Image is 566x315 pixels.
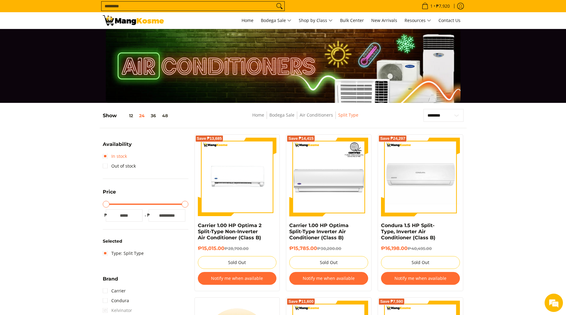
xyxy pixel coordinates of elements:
a: Carrier 1.00 HP Optima Split-Type Inverter Air Conditioner (Class B) [289,223,349,241]
summary: Open [103,142,132,151]
span: Save ₱7,590 [380,300,403,303]
button: Notify me when available [381,272,460,285]
a: New Arrivals [368,12,400,29]
button: Notify me when available [198,272,277,285]
div: Minimize live chat window [100,3,115,18]
img: Carrier 1.00 HP Optima Split-Type Inverter Air Conditioner (Class B) [289,138,368,216]
button: Search [275,2,284,11]
span: Resources [405,17,431,24]
h6: ₱15,785.00 [289,245,368,252]
div: Chat with us now [32,34,103,42]
button: Notify me when available [289,272,368,285]
h6: Selected [103,239,188,244]
a: Home [252,112,264,118]
a: Condura [103,296,129,306]
a: Home [239,12,257,29]
del: ₱40,495.00 [408,246,432,251]
span: Save ₱24,297 [380,137,405,140]
span: Bulk Center [340,17,364,23]
a: Bodega Sale [258,12,294,29]
span: Split Type [338,111,358,119]
del: ₱28,700.00 [224,246,249,251]
span: Bodega Sale [261,17,291,24]
summary: Open [103,277,118,286]
summary: Open [103,190,116,199]
span: We're online! [35,77,84,139]
span: Shop by Class [299,17,333,24]
span: ₱7,920 [435,4,451,8]
span: New Arrivals [371,17,397,23]
button: 36 [148,113,159,118]
span: ₱ [103,212,109,218]
a: Resources [401,12,434,29]
img: Bodega Sale Aircon l Mang Kosme: Home Appliances Warehouse Sale [103,15,164,26]
button: 12 [117,113,136,118]
img: Carrier 1.00 HP Optima 2 Split-Type Non-Inverter Air Conditioner (Class B) [198,138,277,216]
button: 48 [159,113,171,118]
a: Out of stock [103,161,136,171]
span: Contact Us [438,17,461,23]
span: Save ₱13,685 [197,137,222,140]
button: Sold Out [198,256,277,269]
button: 24 [136,113,148,118]
button: Sold Out [381,256,460,269]
h6: ₱16,198.00 [381,245,460,252]
a: Bulk Center [337,12,367,29]
span: Home [242,17,253,23]
a: Shop by Class [296,12,336,29]
span: • [420,3,452,9]
span: Save ₱11,600 [288,300,313,303]
span: 1 [429,4,434,8]
a: Air Conditioners [300,112,333,118]
span: Availability [103,142,132,147]
a: Type: Split Type [103,248,144,258]
span: Save ₱14,415 [288,137,313,140]
a: Condura 1.5 HP Split-Type, Inverter Air Conditioner (Class B) [381,223,435,241]
img: condura-split-type-inverter-air-conditioner-class-b-full-view-mang-kosme [381,138,460,216]
del: ₱30,200.00 [317,246,341,251]
span: ₱ [146,212,152,218]
h6: ₱15,015.00 [198,245,277,252]
button: Sold Out [289,256,368,269]
span: Brand [103,277,118,281]
a: In stock [103,151,127,161]
a: Contact Us [435,12,464,29]
a: Bodega Sale [269,112,294,118]
a: Carrier [103,286,126,296]
h5: Show [103,113,171,119]
nav: Main Menu [170,12,464,29]
span: Price [103,190,116,194]
nav: Breadcrumbs [211,111,400,125]
a: Carrier 1.00 HP Optima 2 Split-Type Non-Inverter Air Conditioner (Class B) [198,223,261,241]
textarea: Type your message and hit 'Enter' [3,167,117,188]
